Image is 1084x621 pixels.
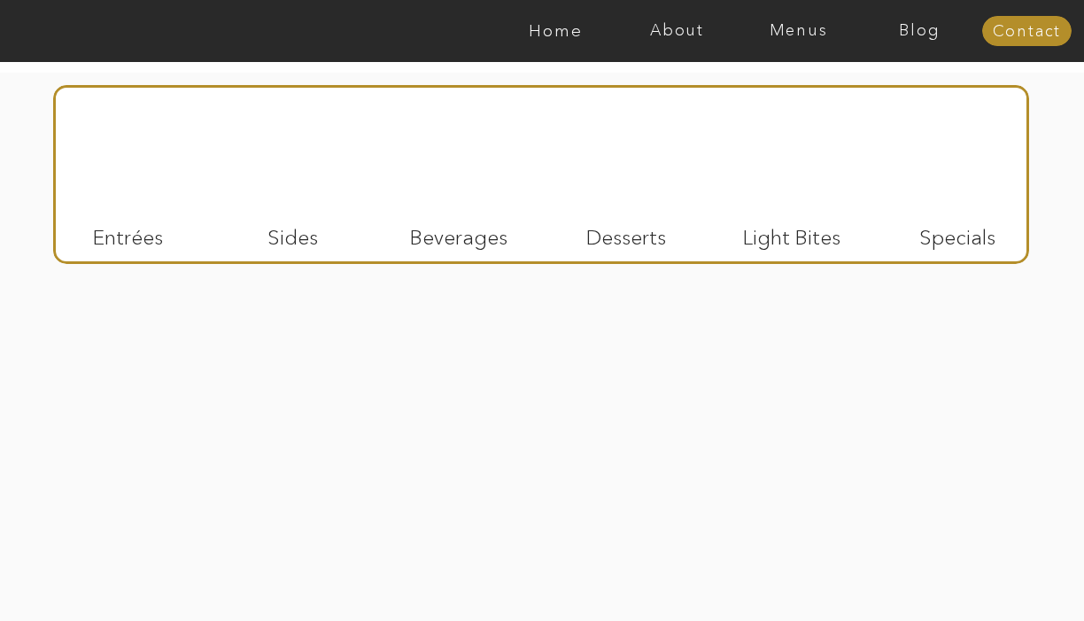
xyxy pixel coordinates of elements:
[738,22,859,40] a: Menus
[898,207,1016,259] p: Specials
[69,207,187,259] p: Entrées
[859,22,980,40] a: Blog
[616,22,738,40] a: About
[399,207,517,259] p: Beverages
[234,207,352,259] p: Sides
[732,207,850,259] p: Light Bites
[495,22,616,40] a: Home
[567,207,685,259] p: Desserts
[982,23,1072,41] a: Contact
